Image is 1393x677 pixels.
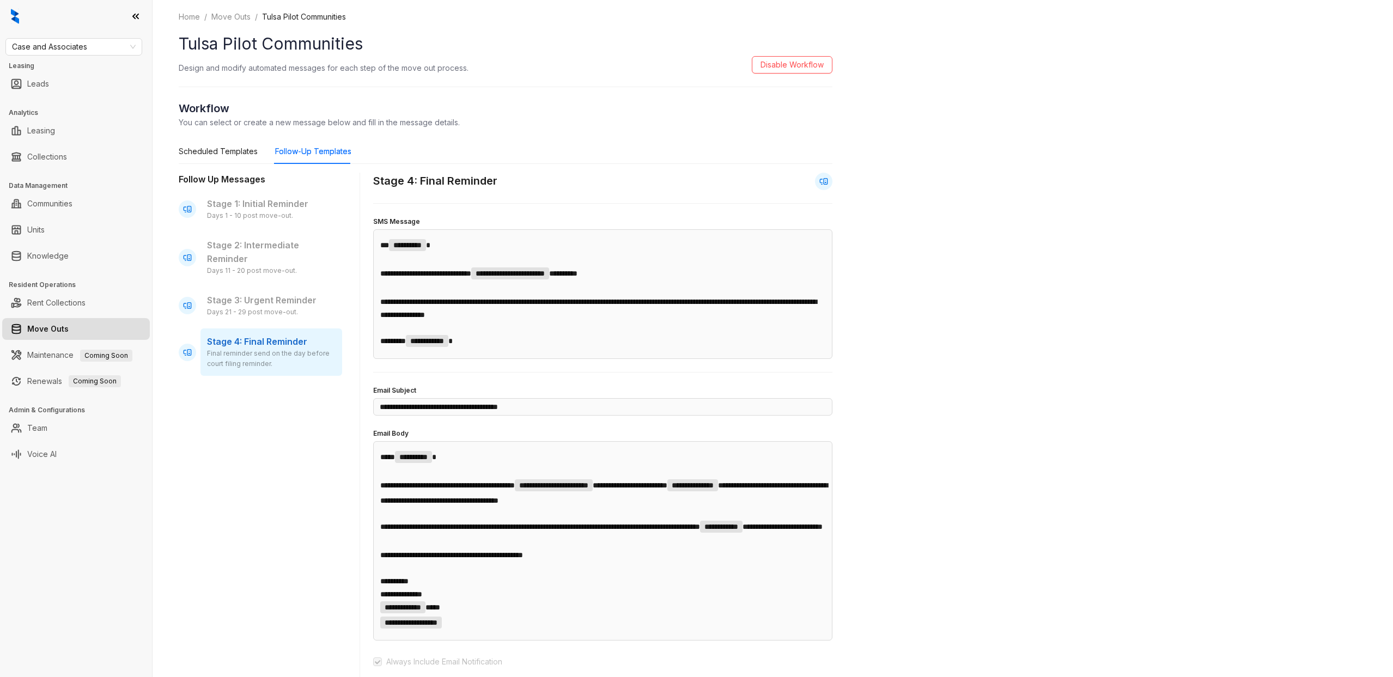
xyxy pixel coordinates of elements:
li: Leasing [2,120,150,142]
h1: Tulsa Pilot Communities [179,32,832,56]
div: Scheduled Templates [179,145,258,157]
h2: Workflow [179,100,832,117]
a: Voice AI [27,443,57,465]
span: Coming Soon [80,350,132,362]
li: Units [2,219,150,241]
a: Collections [27,146,67,168]
h4: Email Body [373,429,832,439]
a: Home [177,11,202,23]
div: Final reminder send on the day before court filing reminder. [207,349,336,369]
li: Maintenance [2,344,150,366]
li: Collections [2,146,150,168]
span: Always Include Email Notification [382,656,507,668]
a: Units [27,219,45,241]
div: Follow-Up Templates [275,145,351,157]
h3: Data Management [9,181,152,191]
p: Stage 4: Final Reminder [207,335,336,349]
div: Stage 3: Urgent Reminder [200,287,342,324]
a: Knowledge [27,245,69,267]
span: Coming Soon [69,375,121,387]
h2: Stage 4: Final Reminder [373,173,497,190]
h4: Email Subject [373,386,832,396]
h3: Follow Up Messages [179,173,342,186]
a: RenewalsComing Soon [27,370,121,392]
span: Case and Associates [12,39,136,55]
a: Team [27,417,47,439]
div: Days 21 - 29 post move-out. [207,307,336,318]
div: Stage 4: Final Reminder [200,328,342,376]
a: Rent Collections [27,292,86,314]
div: Days 11 - 20 post move-out. [207,266,336,276]
li: Voice AI [2,443,150,465]
li: Rent Collections [2,292,150,314]
h3: Admin & Configurations [9,405,152,415]
a: Communities [27,193,72,215]
li: / [255,11,258,23]
li: Communities [2,193,150,215]
p: Stage 3: Urgent Reminder [207,294,336,307]
li: Tulsa Pilot Communities [262,11,346,23]
img: logo [11,9,19,24]
li: Leads [2,73,150,95]
span: Disable Workflow [761,59,824,71]
p: Design and modify automated messages for each step of the move out process. [179,62,469,74]
a: Move Outs [27,318,69,340]
button: Disable Workflow [752,56,832,74]
li: / [204,11,207,23]
h3: Leasing [9,61,152,71]
div: Days 1 - 10 post move-out. [207,211,336,221]
li: Renewals [2,370,150,392]
a: Leads [27,73,49,95]
h3: Resident Operations [9,280,152,290]
p: You can select or create a new message below and fill in the message details. [179,117,832,128]
div: Stage 1: Initial Reminder [200,191,342,228]
h4: SMS Message [373,217,832,227]
li: Move Outs [2,318,150,340]
p: Stage 1: Initial Reminder [207,197,336,211]
li: Team [2,417,150,439]
li: Knowledge [2,245,150,267]
div: Stage 2: Intermediate Reminder [200,232,342,283]
a: Leasing [27,120,55,142]
h3: Analytics [9,108,152,118]
a: Move Outs [209,11,253,23]
p: Stage 2: Intermediate Reminder [207,239,336,266]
